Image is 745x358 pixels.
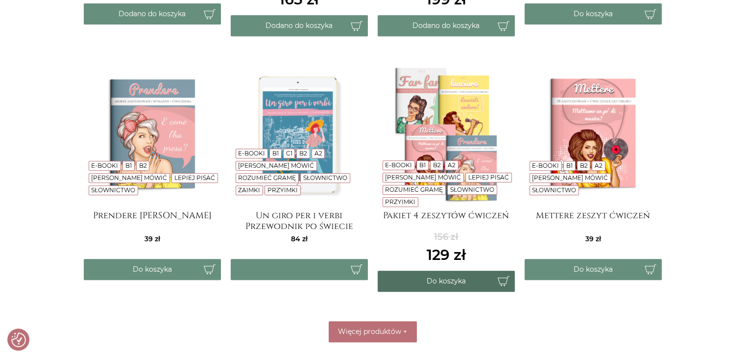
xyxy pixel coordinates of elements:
[338,327,401,336] span: Więcej produktów
[91,186,135,194] a: Słownictwo
[84,210,221,230] a: Prendere [PERSON_NAME]
[579,162,587,169] a: B2
[139,162,146,169] a: B2
[231,15,368,36] button: Dodano do koszyka
[11,332,26,347] button: Preferencje co do zgód
[385,174,461,181] a: [PERSON_NAME] mówić
[238,150,265,157] a: E-booki
[532,174,608,181] a: [PERSON_NAME] mówić
[329,321,417,342] button: Więcej produktów +
[595,162,602,169] a: A2
[238,186,260,194] a: Zaimki
[385,198,415,205] a: Przyimki
[566,162,573,169] a: B1
[238,162,314,169] a: [PERSON_NAME] mówić
[448,161,456,169] a: A2
[125,162,132,169] a: B1
[272,150,279,157] a: B1
[84,3,221,25] button: Dodano do koszyka
[11,332,26,347] img: Revisit consent button
[525,259,662,280] button: Do koszyka
[91,174,167,181] a: [PERSON_NAME] mówić
[267,186,298,194] a: Przyimki
[314,150,322,157] a: A2
[532,162,559,169] a: E-booki
[91,162,118,169] a: E-booki
[385,186,443,193] a: Rozumieć gramę
[419,161,426,169] a: B1
[403,327,407,336] span: +
[286,150,292,157] a: C1
[299,150,307,157] a: B2
[303,174,347,181] a: Słownictwo
[291,234,308,243] span: 84
[378,271,515,292] button: Do koszyka
[84,259,221,280] button: Do koszyka
[385,161,412,169] a: E-booki
[585,234,601,243] span: 39
[238,174,296,181] a: Rozumieć gramę
[532,186,576,194] a: Słownictwo
[378,15,515,36] button: Dodano do koszyka
[378,210,515,230] a: Pakiet 4 zeszytów ćwiczeń
[433,161,440,169] a: B2
[427,230,466,244] del: 156
[174,174,215,181] a: Lepiej pisać
[525,210,662,230] a: Mettere zeszyt ćwiczeń
[427,244,466,266] ins: 129
[450,186,494,193] a: Słownictwo
[525,3,662,25] button: Do koszyka
[468,174,509,181] a: Lepiej pisać
[231,210,368,230] a: Un giro per i verbi Przewodnik po świecie włoskich czasowników
[144,234,160,243] span: 39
